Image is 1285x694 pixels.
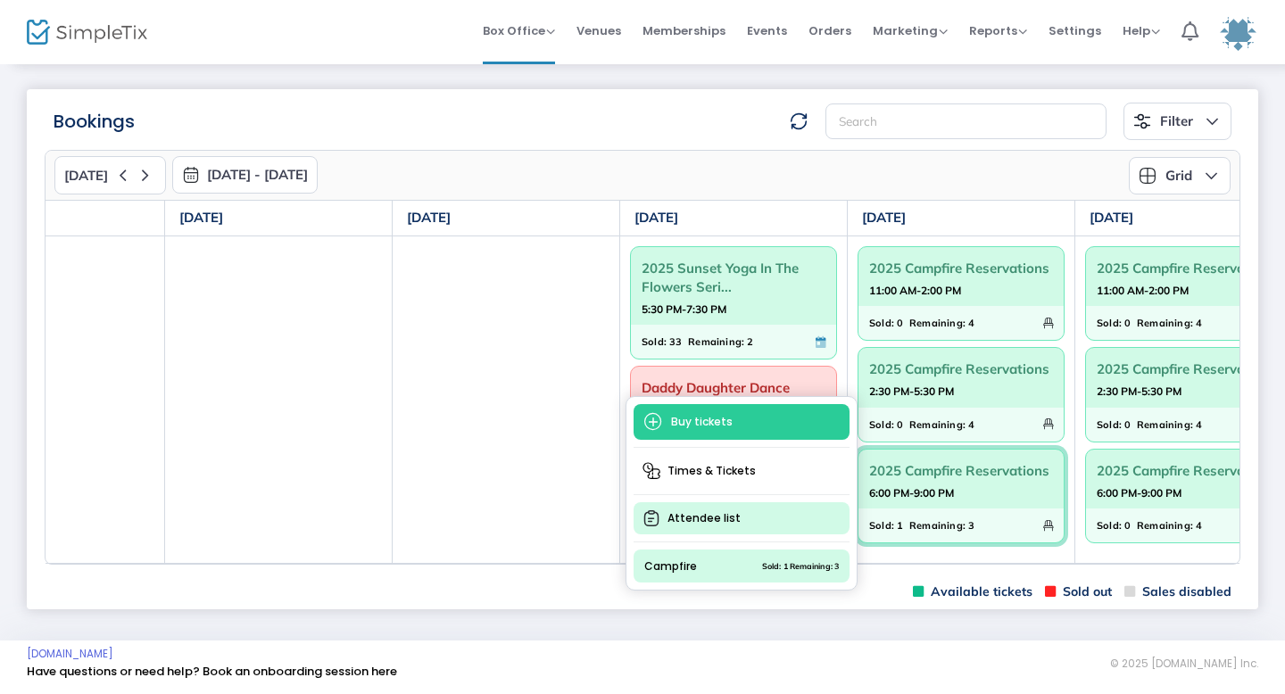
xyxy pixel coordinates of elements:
span: Help [1123,22,1160,39]
span: 0 [897,415,903,434]
span: Available tickets [913,583,1032,600]
th: [DATE] [165,201,393,236]
span: Remaining: [909,415,966,434]
span: 0 [1124,516,1131,535]
span: Box Office [483,22,555,39]
span: 4 [968,313,974,333]
span: Marketing [873,22,948,39]
span: Remaining: [1137,313,1193,333]
img: times-tickets [642,462,660,480]
span: 2025 Campfire Reservations [1097,254,1281,282]
span: Reports [969,22,1027,39]
span: 0 [1124,313,1131,333]
span: Sold: [869,516,894,535]
span: 2025 Campfire Reservations [1097,457,1281,484]
span: 4 [1196,313,1202,333]
span: Remaining: [909,516,966,535]
strong: 2:30 PM-5:30 PM [869,380,954,402]
span: Sold: 1 Remaining: 3 [762,558,839,574]
img: filter [1133,112,1151,130]
strong: 11:00 AM-2:00 PM [869,279,961,302]
button: [DATE] [54,156,166,194]
strong: 2:30 PM-5:30 PM [1097,380,1181,402]
span: Remaining: [1137,516,1193,535]
span: 2025 Campfire Reservations [1097,355,1281,383]
span: 2025 Campfire Reservations [869,457,1053,484]
span: © 2025 [DOMAIN_NAME] Inc. [1110,657,1258,671]
span: 2025 Campfire Reservations [869,254,1053,282]
span: Sold out [1045,583,1112,600]
span: Venues [576,8,621,54]
span: 1 [897,516,903,535]
span: Sold: [642,332,667,351]
span: 4 [1196,516,1202,535]
span: 2025 Campfire Reservations [869,355,1053,383]
a: [DOMAIN_NAME] [27,647,113,661]
span: 4 [1196,415,1202,434]
th: [DATE] [620,201,848,236]
strong: 11:00 AM-2:00 PM [1097,279,1189,302]
img: grid [1139,167,1156,185]
input: Search [825,103,1107,140]
span: Memberships [642,8,725,54]
span: Buy tickets [634,404,850,440]
span: Sold: [1097,516,1122,535]
th: [DATE] [393,201,620,236]
span: 2 [747,332,753,351]
span: Sold: [1097,313,1122,333]
th: [DATE] [848,201,1075,236]
span: Remaining: [909,313,966,333]
button: [DATE] - [DATE] [172,156,318,194]
span: Sold: [1097,415,1122,434]
span: 4 [968,415,974,434]
strong: 6:00 PM-9:00 PM [869,482,954,504]
button: Filter [1123,103,1231,140]
a: Have questions or need help? Book an onboarding session here [27,663,397,680]
img: clipboard [642,509,660,527]
span: Sold: [869,415,894,434]
span: Attendee list [634,502,850,534]
span: Events [747,8,787,54]
span: 3 [968,516,974,535]
span: Daddy Daughter Dance *SOLD OUT* [642,374,825,420]
span: 33 [669,332,682,351]
span: Remaining: [1137,415,1193,434]
strong: 5:30 PM-7:30 PM [642,298,726,320]
span: [DATE] [64,168,108,184]
button: Grid [1129,157,1231,194]
span: Sales disabled [1124,583,1231,600]
span: 2025 Sunset Yoga In The Flowers Seri... [642,254,825,301]
img: refresh-data [790,112,808,130]
span: Settings [1049,8,1101,54]
span: Sold: [869,313,894,333]
img: monthly [182,166,200,184]
span: 0 [897,313,903,333]
span: 0 [1124,415,1131,434]
span: Remaining: [688,332,744,351]
span: Orders [808,8,851,54]
span: Campfire [644,558,697,574]
span: Times & Tickets [634,455,850,487]
strong: 6:00 PM-9:00 PM [1097,482,1181,504]
m-panel-title: Bookings [54,108,135,135]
